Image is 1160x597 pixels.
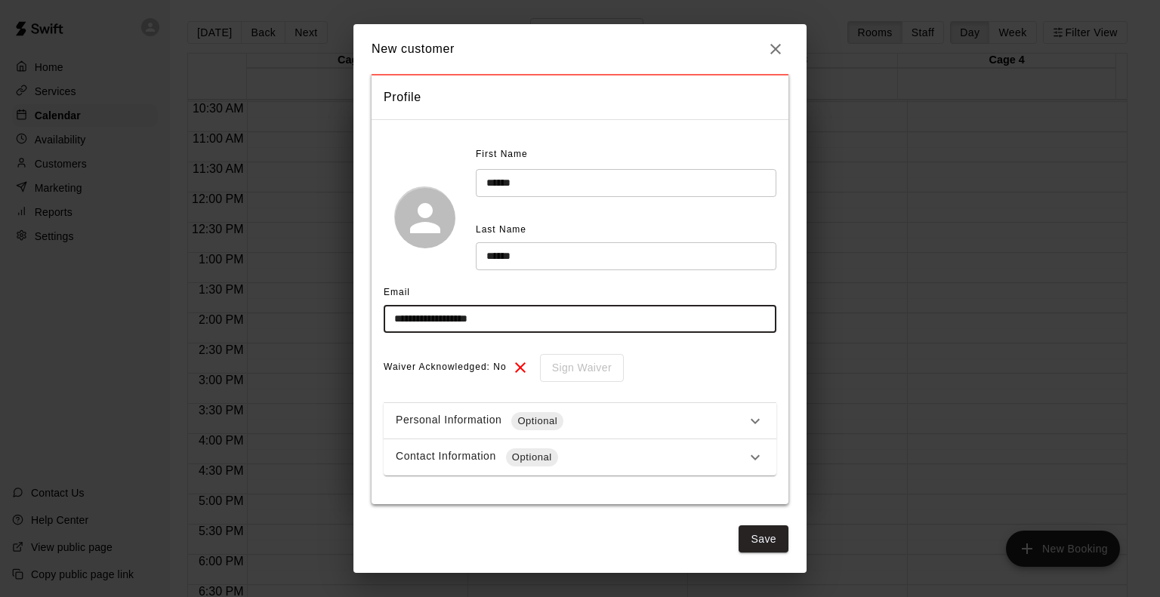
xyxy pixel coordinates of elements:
[739,525,788,553] button: Save
[384,88,776,107] span: Profile
[384,403,776,439] div: Personal InformationOptional
[476,143,528,167] span: First Name
[384,439,776,475] div: Contact InformationOptional
[384,355,507,380] span: Waiver Acknowledged: No
[372,39,455,59] h6: New customer
[529,354,624,382] div: To sign waivers in admin, this feature must be enabled in general settings
[396,448,746,466] div: Contact Information
[511,414,563,429] span: Optional
[384,287,410,297] span: Email
[506,450,558,465] span: Optional
[396,412,746,430] div: Personal Information
[476,224,526,235] span: Last Name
